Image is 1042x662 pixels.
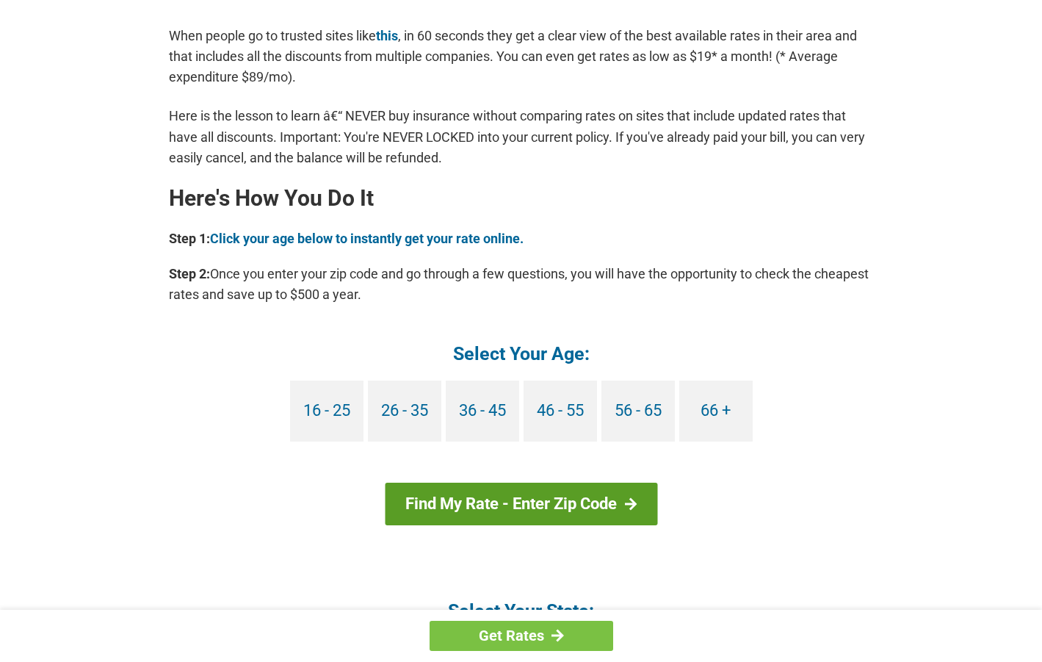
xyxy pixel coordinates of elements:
[169,26,874,87] p: When people go to trusted sites like , in 60 seconds they get a clear view of the best available ...
[524,381,597,442] a: 46 - 55
[169,342,874,366] h4: Select Your Age:
[385,483,657,525] a: Find My Rate - Enter Zip Code
[169,231,210,246] b: Step 1:
[169,106,874,168] p: Here is the lesson to learn â€“ NEVER buy insurance without comparing rates on sites that include...
[376,28,398,43] a: this
[446,381,519,442] a: 36 - 45
[210,231,524,246] a: Click your age below to instantly get your rate online.
[290,381,363,442] a: 16 - 25
[169,599,874,623] h4: Select Your State:
[169,266,210,281] b: Step 2:
[430,621,613,651] a: Get Rates
[169,187,874,210] h2: Here's How You Do It
[679,381,753,442] a: 66 +
[169,264,874,305] p: Once you enter your zip code and go through a few questions, you will have the opportunity to che...
[601,381,675,442] a: 56 - 65
[368,381,441,442] a: 26 - 35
